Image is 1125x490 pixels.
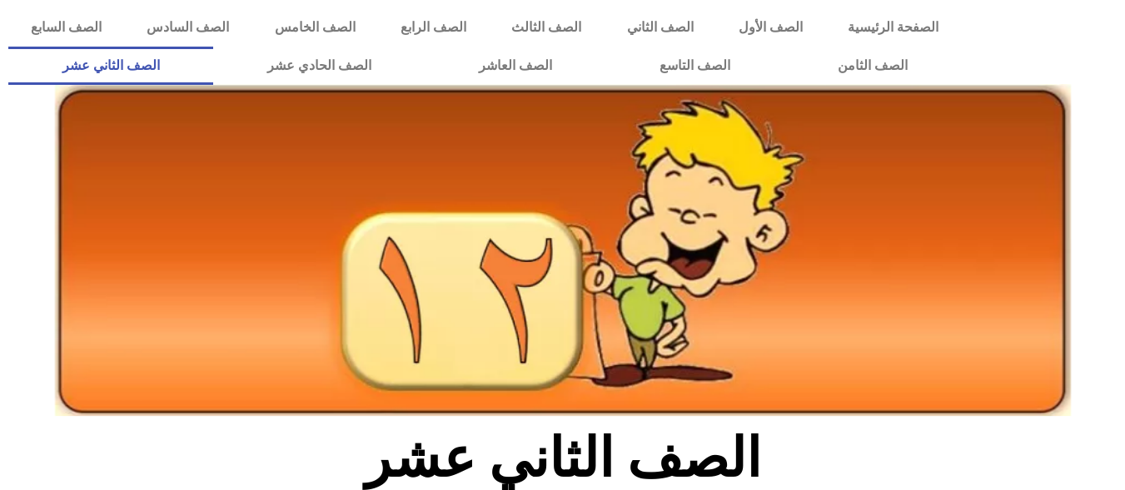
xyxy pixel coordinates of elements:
[8,8,124,47] a: الصف السابع
[124,8,251,47] a: الصف السادس
[605,47,784,85] a: الصف التاسع
[489,8,604,47] a: الصف الثالث
[378,8,489,47] a: الصف الرابع
[825,8,961,47] a: الصفحة الرئيسية
[213,47,425,85] a: الصف الحادي عشر
[784,47,961,85] a: الصف الثامن
[605,8,716,47] a: الصف الثاني
[252,8,378,47] a: الصف الخامس
[8,47,213,85] a: الصف الثاني عشر
[425,47,605,85] a: الصف العاشر
[716,8,825,47] a: الصف الأول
